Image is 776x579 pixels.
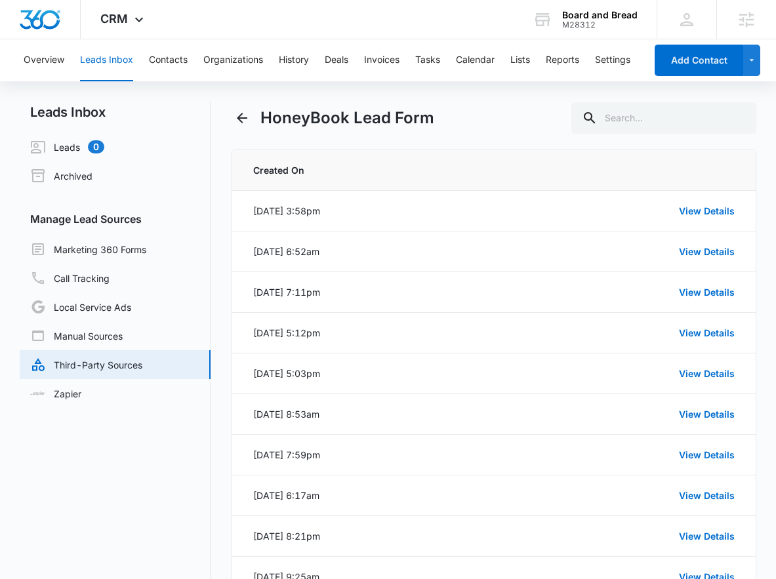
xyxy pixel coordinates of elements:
h3: Manage Lead Sources [20,211,211,227]
button: Invoices [364,39,399,81]
a: View Details [679,246,735,257]
div: [DATE] 3:58pm [253,204,320,218]
div: [DATE] 5:12pm [253,326,320,340]
h2: Leads Inbox [20,102,211,122]
a: Leads0 [30,139,104,155]
a: Third-Party Sources [30,357,142,372]
h1: HoneyBook Lead Form [260,106,434,130]
button: Deals [325,39,348,81]
button: Settings [595,39,630,81]
div: [DATE] 8:53am [253,407,319,421]
a: Marketing 360 Forms [30,241,146,257]
div: [DATE] 7:59pm [253,448,320,462]
div: [DATE] 6:17am [253,489,319,502]
a: Call Tracking [30,270,110,286]
div: [DATE] 7:11pm [253,285,320,299]
div: account id [562,20,638,30]
a: View Details [679,205,735,216]
div: [DATE] 5:03pm [253,367,320,380]
button: Overview [24,39,64,81]
a: View Details [679,490,735,501]
div: account name [562,10,638,20]
button: Leads Inbox [80,39,133,81]
a: Zapier [30,387,81,401]
div: [DATE] 8:21pm [253,529,320,543]
button: Organizations [203,39,263,81]
a: View Details [679,409,735,420]
a: View Details [679,449,735,460]
a: Local Service Ads [30,299,131,315]
a: View Details [679,368,735,379]
span: CRM [100,12,128,26]
button: Lists [510,39,530,81]
button: Add Contact [655,45,743,76]
a: View Details [679,327,735,338]
a: View Details [679,530,735,542]
button: Reports [546,39,579,81]
a: View Details [679,287,735,298]
button: Tasks [415,39,440,81]
button: History [279,39,309,81]
input: Search... [571,102,756,134]
a: Manual Sources [30,328,123,344]
span: Created On [253,163,380,177]
button: Back [232,108,253,129]
a: Archived [30,168,92,184]
button: Contacts [149,39,188,81]
button: Calendar [456,39,495,81]
div: [DATE] 6:52am [253,245,319,258]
